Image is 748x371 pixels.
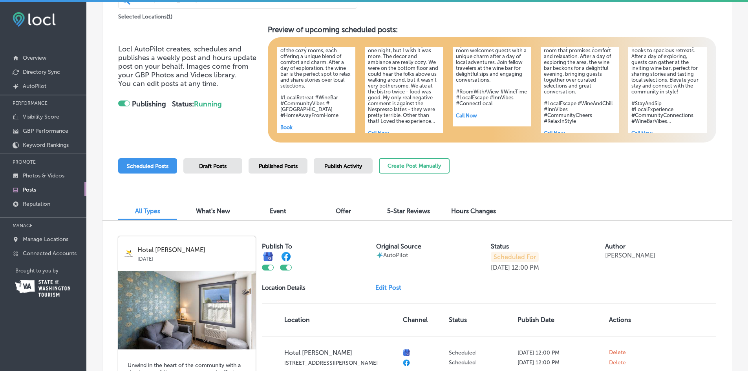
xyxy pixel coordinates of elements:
span: Offer [336,207,351,215]
img: autopilot-icon [376,252,383,259]
p: Scheduled For [491,252,539,262]
h5: Experience the charm of local hospitality with a stay in any room that promises comfort and relax... [544,36,616,124]
p: Visibility Score [23,113,59,120]
p: 12:00 PM [512,264,539,271]
span: Event [270,207,286,215]
p: Keyword Rankings [23,142,69,148]
label: Publish To [262,243,292,250]
p: Selected Locations ( 1 ) [118,10,172,20]
span: All Types [135,207,160,215]
p: AutoPilot [383,252,408,259]
p: Connected Accounts [23,250,77,257]
h5: Find a cozy retreat where style meets comfort. Each room welcomes guests with a unique charm afte... [456,36,528,106]
p: [STREET_ADDRESS][PERSON_NAME] [284,360,397,366]
span: Scheduled Posts [127,163,168,170]
strong: Status: [172,100,222,108]
img: fda3e92497d09a02dc62c9cd864e3231.png [13,12,56,27]
h3: Preview of upcoming scheduled posts: [268,25,716,34]
th: Status [446,303,514,336]
th: Location [262,303,400,336]
p: [DATE] [491,264,510,271]
h5: Unwind in the heart of the community with a stay in one of the cozy rooms, each offering a unique... [280,36,353,118]
p: Scheduled [449,359,511,366]
th: Channel [400,303,446,336]
span: Running [194,100,222,108]
h5: Super sweet hotel! My husband and I only stayed for one night, but I wish it was more. The decor ... [368,36,440,124]
p: Hotel [PERSON_NAME] [284,349,397,356]
button: Create Post Manually [379,158,450,174]
p: Scheduled [449,349,511,356]
p: Overview [23,55,46,61]
p: GBP Performance [23,128,68,134]
span: You can edit posts at any time. [118,79,218,88]
span: Hours Changes [451,207,496,215]
p: Brought to you by [15,268,86,274]
span: Draft Posts [199,163,227,170]
span: Published Posts [259,163,298,170]
p: Location Details [262,284,305,291]
label: Author [605,243,625,250]
th: Publish Date [514,303,606,336]
span: Locl AutoPilot creates, schedules and publishes a weekly post and hours update post on your behal... [118,45,256,79]
p: [DATE] [137,254,250,262]
span: Publish Activity [324,163,362,170]
h5: Room options cater to every preference, from charming nooks to spacious retreats. After a day of ... [631,36,704,124]
img: logo [124,249,134,259]
p: [DATE] 12:00 PM [518,349,603,356]
p: Photos & Videos [23,172,64,179]
p: [PERSON_NAME] [605,252,655,259]
img: 431f92ff-40ee-4446-b330-502e054078d1Rm3HS202508-1007.jpg [118,271,256,349]
span: What's New [196,207,230,215]
p: Hotel [PERSON_NAME] [137,247,250,254]
p: Manage Locations [23,236,68,243]
p: AutoPilot [23,83,46,90]
a: Edit Post [375,284,408,291]
th: Actions [606,303,642,336]
p: Posts [23,186,36,193]
img: Washington Tourism [15,280,70,297]
span: 5-Star Reviews [387,207,430,215]
p: Reputation [23,201,50,207]
strong: Publishing [132,100,166,108]
span: Delete [609,359,626,366]
p: Directory Sync [23,69,60,75]
label: Status [491,243,509,250]
span: Delete [609,349,626,356]
p: [DATE] 12:00 PM [518,359,603,366]
label: Original Source [376,243,421,250]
